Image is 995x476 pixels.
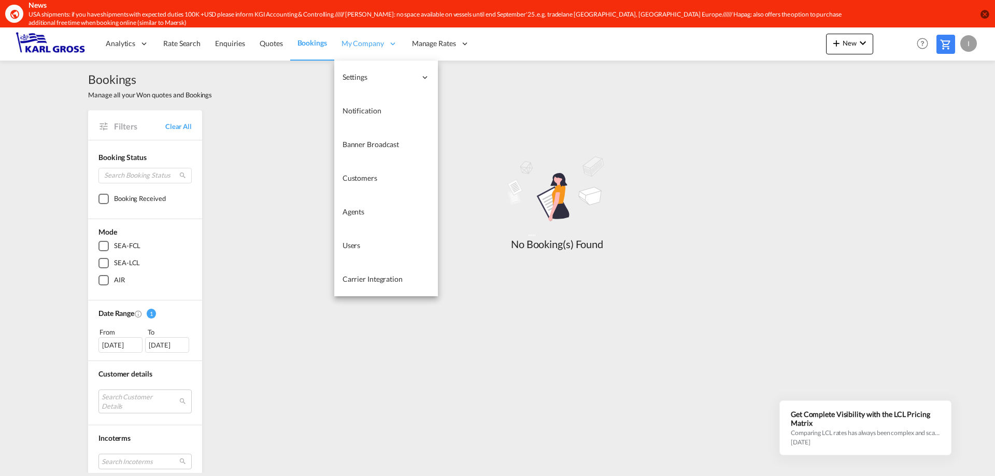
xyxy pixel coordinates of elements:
a: Banner Broadcast [334,128,438,162]
md-checkbox: AIR [98,275,192,285]
div: [DATE] [145,337,189,353]
span: Customer details [98,369,152,378]
span: Analytics [106,38,135,49]
span: Rate Search [163,39,201,48]
span: Bookings [88,71,212,88]
span: New [830,39,869,47]
div: USA shipments: if you have shipments with expected duties 100K +USD please inform KGI Accounting ... [29,10,842,28]
md-icon: icon-magnify [179,171,187,179]
a: Rate Search [156,27,208,61]
a: Enquiries [208,27,252,61]
span: From To [DATE][DATE] [98,327,192,353]
div: Manage Rates [405,27,477,61]
div: SEA-FCL [114,241,140,251]
span: Carrier Integration [343,275,403,283]
md-checkbox: SEA-FCL [98,241,192,251]
md-icon: assets/icons/custom/empty_shipments.svg [479,151,635,237]
div: I [960,35,977,52]
button: icon-plus 400-fgNewicon-chevron-down [826,34,873,54]
div: [DATE] [98,337,143,353]
div: From [98,327,144,337]
img: 3269c73066d711f095e541db4db89301.png [16,32,86,55]
a: Customers [334,162,438,195]
span: Manage Rates [412,38,456,49]
span: Settings [343,72,416,82]
span: Manage all your Won quotes and Bookings [88,90,212,99]
span: Booking Status [98,153,147,162]
a: Bookings [290,27,334,61]
div: No Booking(s) Found [479,237,635,251]
span: My Company [342,38,384,49]
a: Notification [334,94,438,128]
div: My Company [334,27,405,61]
a: Clear All [165,122,192,131]
md-icon: icon-earth [9,9,20,19]
div: Analytics [98,27,156,61]
div: SEA-LCL [114,258,140,268]
a: Agents [334,195,438,229]
span: Users [343,241,361,250]
span: 1 [147,309,156,319]
div: Help [914,35,936,53]
a: Quotes [252,27,290,61]
span: Bookings [297,38,327,47]
input: Search Booking Status [98,168,192,183]
span: Date Range [98,309,134,318]
span: Quotes [260,39,282,48]
span: Agents [343,207,364,216]
span: Customers [343,174,377,182]
span: Enquiries [215,39,245,48]
md-checkbox: SEA-LCL [98,258,192,268]
a: Carrier Integration [334,263,438,296]
span: Help [914,35,931,52]
a: Users [334,229,438,263]
div: Settings [334,61,438,94]
md-icon: Created On [134,310,143,318]
span: Incoterms [98,434,131,442]
div: To [147,327,192,337]
md-icon: icon-chevron-down [857,37,869,49]
div: AIR [114,275,125,285]
span: Notification [343,106,381,115]
md-icon: icon-plus 400-fg [830,37,843,49]
div: Booking Received [114,194,165,204]
span: Mode [98,227,117,236]
div: Booking Status [98,152,192,163]
button: icon-close-circle [979,9,990,19]
span: Banner Broadcast [343,140,399,149]
div: Customer details [98,369,192,379]
span: Filters [114,121,165,132]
